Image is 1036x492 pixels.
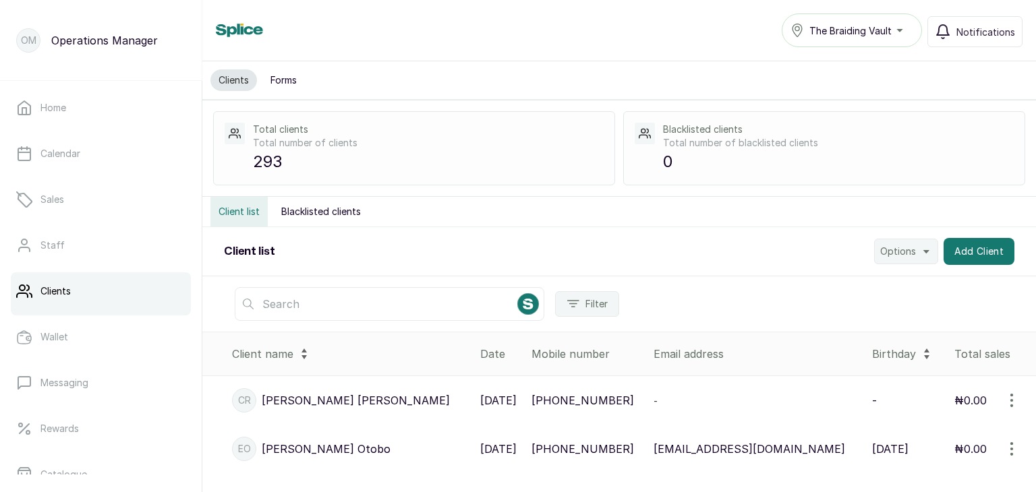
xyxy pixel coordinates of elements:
[872,392,877,408] p: -
[480,441,517,457] p: [DATE]
[954,441,987,457] p: ₦0.00
[253,123,604,136] p: Total clients
[253,150,604,174] p: 293
[40,284,71,298] p: Clients
[531,346,643,362] div: Mobile number
[40,330,68,344] p: Wallet
[872,343,944,365] div: Birthday
[238,394,251,407] p: CR
[654,441,845,457] p: [EMAIL_ADDRESS][DOMAIN_NAME]
[809,24,892,38] span: The Braiding Vault
[11,364,191,402] a: Messaging
[40,239,65,252] p: Staff
[238,442,251,456] p: EO
[40,193,64,206] p: Sales
[11,135,191,173] a: Calendar
[11,181,191,218] a: Sales
[11,89,191,127] a: Home
[262,392,450,408] p: [PERSON_NAME] [PERSON_NAME]
[11,318,191,356] a: Wallet
[262,69,305,91] button: Forms
[663,136,1014,150] p: Total number of blacklisted clients
[480,392,517,408] p: [DATE]
[480,346,520,362] div: Date
[927,16,1023,47] button: Notifications
[224,243,275,259] h2: Client list
[555,291,619,317] button: Filter
[232,343,469,365] div: Client name
[11,226,191,264] a: Staff
[40,101,66,115] p: Home
[654,346,861,362] div: Email address
[782,13,922,47] button: The Braiding Vault
[40,376,88,390] p: Messaging
[654,395,658,406] span: -
[21,34,36,47] p: OM
[663,150,1014,174] p: 0
[531,392,634,408] p: [PHONE_NUMBER]
[954,392,987,408] p: ₦0.00
[956,25,1015,39] span: Notifications
[880,245,916,258] span: Options
[210,69,257,91] button: Clients
[872,441,909,457] p: [DATE]
[874,239,938,264] button: Options
[210,197,268,226] button: Client list
[273,197,369,226] button: Blacklisted clients
[11,410,191,448] a: Rewards
[40,422,79,435] p: Rewards
[954,346,1031,362] div: Total sales
[11,272,191,310] a: Clients
[235,287,544,321] input: Search
[944,238,1015,265] button: Add Client
[40,468,87,481] p: Catalogue
[262,441,391,457] p: [PERSON_NAME] Otobo
[253,136,604,150] p: Total number of clients
[531,441,634,457] p: [PHONE_NUMBER]
[51,32,158,49] p: Operations Manager
[663,123,1014,136] p: Blacklisted clients
[40,147,80,160] p: Calendar
[585,297,608,311] span: Filter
